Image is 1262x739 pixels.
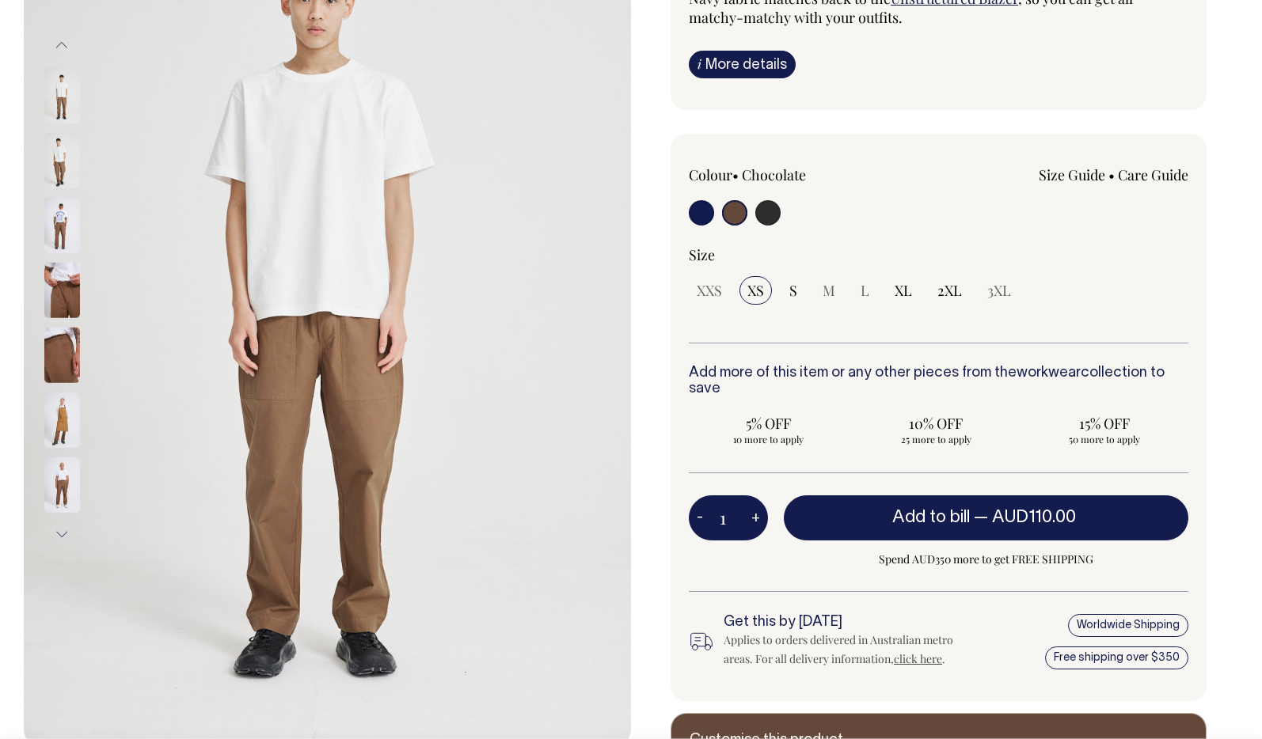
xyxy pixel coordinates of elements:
[929,276,970,305] input: 2XL
[992,510,1076,525] span: AUD110.00
[887,276,920,305] input: XL
[50,517,74,552] button: Next
[44,457,80,512] img: chocolate
[697,281,722,300] span: XXS
[689,245,1188,264] div: Size
[894,651,942,666] a: click here
[853,276,877,305] input: L
[698,55,701,72] span: i
[689,276,730,305] input: XXS
[742,165,806,184] label: Chocolate
[44,327,80,382] img: chocolate
[979,276,1019,305] input: 3XL
[784,550,1188,569] span: Spend AUD350 more to get FREE SHIPPING
[747,281,764,300] span: XS
[895,281,912,300] span: XL
[865,414,1007,433] span: 10% OFF
[743,502,768,534] button: +
[697,414,839,433] span: 5% OFF
[784,495,1188,540] button: Add to bill —AUD110.00
[44,262,80,317] img: chocolate
[724,631,961,669] div: Applies to orders delivered in Australian metro areas. For all delivery information, .
[689,165,888,184] div: Colour
[697,433,839,445] span: 10 more to apply
[1017,366,1081,380] a: workwear
[732,165,739,184] span: •
[987,281,1011,300] span: 3XL
[1108,165,1115,184] span: •
[865,433,1007,445] span: 25 more to apply
[44,67,80,123] img: chocolate
[44,197,80,252] img: chocolate
[1025,409,1184,450] input: 15% OFF 50 more to apply
[689,502,711,534] button: -
[815,276,843,305] input: M
[1033,433,1176,445] span: 50 more to apply
[1039,165,1105,184] a: Size Guide
[974,510,1080,525] span: —
[1118,165,1188,184] a: Care Guide
[689,51,796,78] a: iMore details
[857,409,1015,450] input: 10% OFF 25 more to apply
[724,615,961,631] h6: Get this by [DATE]
[789,281,797,300] span: S
[861,281,869,300] span: L
[44,392,80,447] img: chocolate
[689,409,847,450] input: 5% OFF 10 more to apply
[44,132,80,188] img: chocolate
[1033,414,1176,433] span: 15% OFF
[739,276,772,305] input: XS
[781,276,805,305] input: S
[689,366,1188,397] h6: Add more of this item or any other pieces from the collection to save
[892,510,970,525] span: Add to bill
[823,281,835,300] span: M
[937,281,962,300] span: 2XL
[50,28,74,63] button: Previous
